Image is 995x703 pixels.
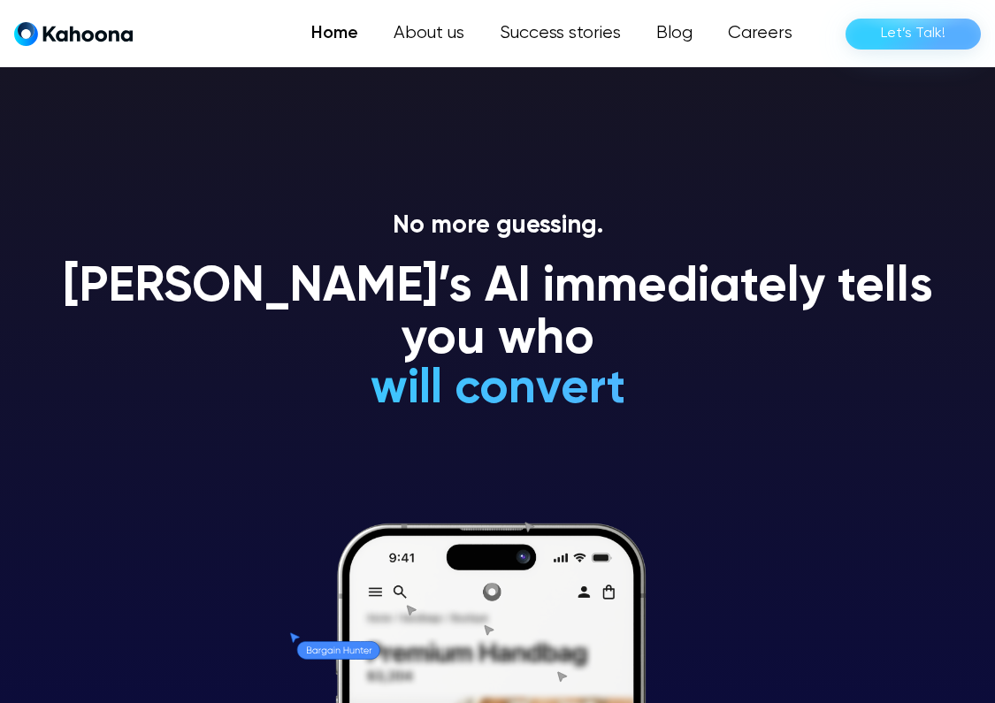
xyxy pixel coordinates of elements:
p: No more guessing. [50,211,945,241]
h1: [PERSON_NAME]’s AI immediately tells you who [50,262,945,367]
a: Blog [639,16,710,51]
a: Home [294,16,376,51]
a: Careers [710,16,810,51]
a: About us [376,16,482,51]
a: Success stories [482,16,639,51]
div: Let’s Talk! [881,19,945,48]
a: home [14,21,133,47]
h1: will convert [237,363,758,416]
a: Let’s Talk! [846,19,981,50]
